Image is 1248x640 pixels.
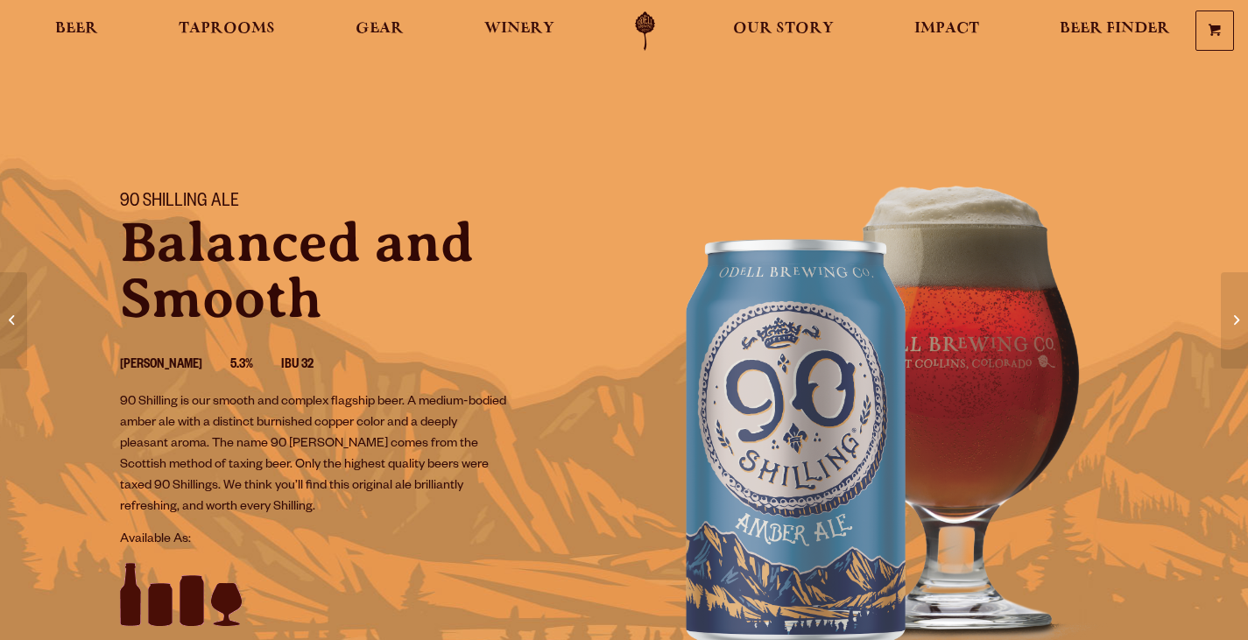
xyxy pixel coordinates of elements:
[612,11,678,51] a: Odell Home
[120,392,507,518] p: 90 Shilling is our smooth and complex flagship beer. A medium-bodied amber ale with a distinct bu...
[120,355,230,377] li: [PERSON_NAME]
[484,22,554,36] span: Winery
[903,11,991,51] a: Impact
[1048,11,1181,51] a: Beer Finder
[344,11,415,51] a: Gear
[1060,22,1170,36] span: Beer Finder
[179,22,275,36] span: Taprooms
[733,22,834,36] span: Our Story
[914,22,979,36] span: Impact
[120,192,603,215] h1: 90 Shilling Ale
[281,355,342,377] li: IBU 32
[722,11,845,51] a: Our Story
[230,355,281,377] li: 5.3%
[167,11,286,51] a: Taprooms
[473,11,566,51] a: Winery
[44,11,109,51] a: Beer
[55,22,98,36] span: Beer
[120,530,603,551] p: Available As:
[120,215,603,327] p: Balanced and Smooth
[356,22,404,36] span: Gear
